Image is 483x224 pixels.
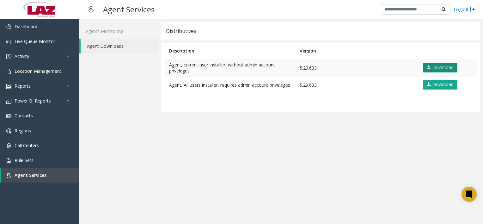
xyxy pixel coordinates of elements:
[166,27,196,35] div: Distributives
[6,84,11,89] img: 'icon'
[79,24,158,39] a: Agents Monitoring
[470,6,475,13] img: logout
[15,142,39,148] span: Call Centers
[295,59,417,77] td: 5.29.633
[295,43,417,59] th: Version
[6,69,11,74] img: 'icon'
[15,128,31,134] span: Regions
[6,173,11,178] img: 'icon'
[85,2,97,17] img: pageIcon
[15,157,34,163] span: Rule Sets
[15,83,31,89] span: Reports
[15,53,29,59] span: Activity
[1,168,79,183] a: Agent Services
[164,43,295,59] th: Description
[6,128,11,134] img: 'icon'
[454,6,475,13] a: Logout
[6,114,11,119] img: 'icon'
[6,24,11,29] img: 'icon'
[15,68,61,74] span: Location Management
[423,80,457,90] a: Download
[6,99,11,104] img: 'icon'
[423,63,457,72] a: Download
[6,158,11,163] img: 'icon'
[15,98,51,104] span: Power BI Reports
[100,2,158,17] h3: Agent Services
[15,38,55,44] span: Live Queue Monitor
[6,39,11,44] img: 'icon'
[164,77,295,93] td: Agent, All users installer, requires admin account priveleges
[164,59,295,77] td: Agent, current user installer, without admin account priveleges
[15,113,33,119] span: Contacts
[15,172,46,178] span: Agent Services
[15,23,37,29] span: Dashboard
[6,54,11,59] img: 'icon'
[295,77,417,93] td: 5.29.633
[81,39,158,53] a: Agent Downloads
[6,143,11,148] img: 'icon'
